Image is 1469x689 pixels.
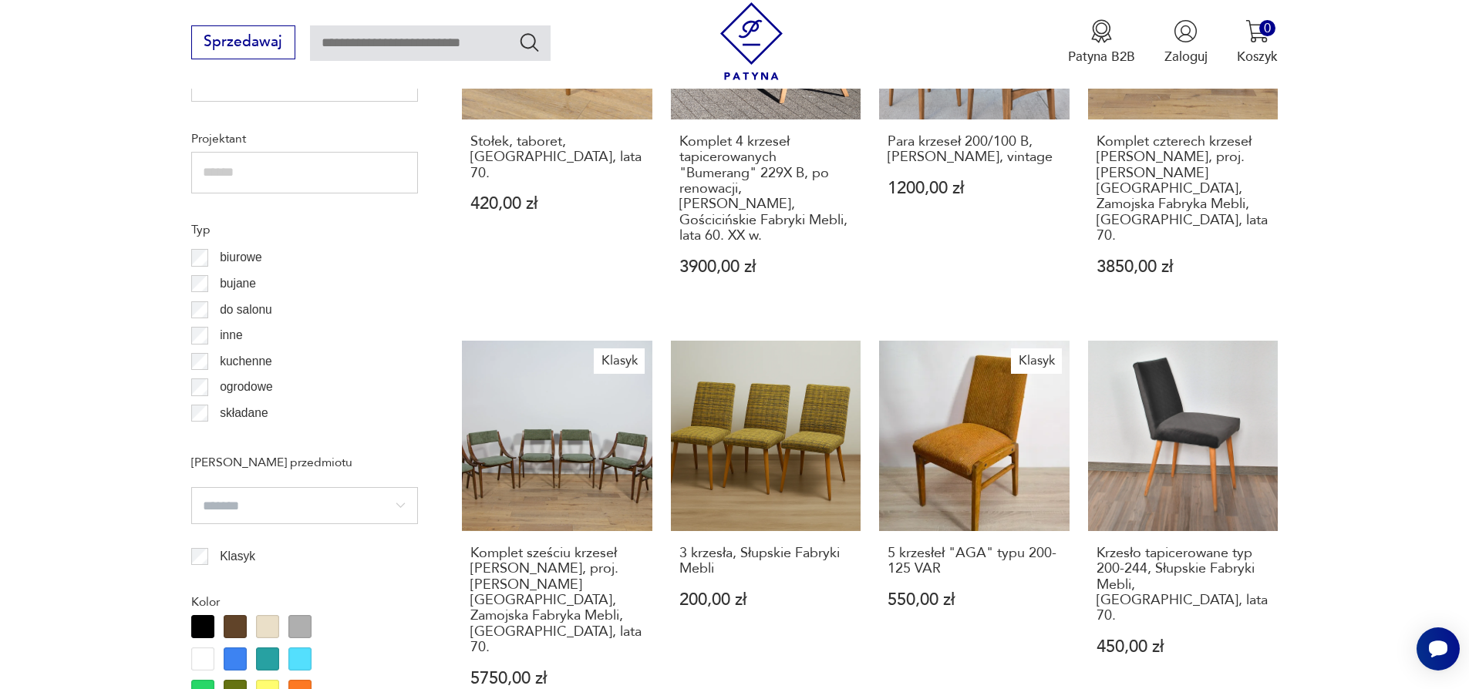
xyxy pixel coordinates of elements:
p: biurowe [220,247,262,267]
p: 450,00 zł [1097,639,1270,655]
p: ogrodowe [220,377,273,397]
p: Patyna B2B [1068,48,1135,66]
img: Ikona medalu [1090,19,1114,43]
button: Zaloguj [1164,19,1208,66]
p: do salonu [220,300,272,320]
p: 1200,00 zł [888,180,1061,197]
p: składane [220,403,268,423]
p: 3850,00 zł [1097,259,1270,275]
p: Klasyk [220,546,255,566]
p: bujane [220,274,256,294]
p: 5750,00 zł [470,671,644,687]
p: Zaloguj [1164,48,1208,66]
p: 3900,00 zł [679,259,853,275]
h3: Komplet 4 krzeseł tapicerowanych "Bumerang" 229X B, po renowacji, [PERSON_NAME], Gościcińskie Fab... [679,134,853,244]
h3: Krzesło tapicerowane typ 200-244, Słupskie Fabryki Mebli, [GEOGRAPHIC_DATA], lata 70. [1097,546,1270,624]
p: taboret [220,429,258,449]
h3: 3 krzesła, Słupskie Fabryki Mebli [679,546,853,577]
p: kuchenne [220,351,272,371]
button: Sprzedawaj [191,25,295,59]
p: inne [220,325,242,345]
p: 420,00 zł [470,196,644,212]
p: Koszyk [1237,48,1278,66]
img: Patyna - sklep z meblami i dekoracjami vintage [713,2,790,80]
h3: Stołek, taboret, [GEOGRAPHIC_DATA], lata 70. [470,134,644,181]
img: Ikona koszyka [1245,19,1269,43]
h3: Komplet czterech krzeseł [PERSON_NAME], proj. [PERSON_NAME][GEOGRAPHIC_DATA], Zamojska Fabryka Me... [1097,134,1270,244]
p: [PERSON_NAME] przedmiotu [191,452,418,472]
p: 200,00 zł [679,592,853,608]
p: Typ [191,220,418,240]
a: Sprzedawaj [191,37,295,49]
button: 0Koszyk [1237,19,1278,66]
img: Ikonka użytkownika [1174,19,1198,43]
button: Patyna B2B [1068,19,1135,66]
h3: 5 krzesłeł "AGA" typu 200-125 VAR [888,546,1061,577]
div: 0 [1259,20,1275,36]
h3: Komplet sześciu krzeseł [PERSON_NAME], proj. [PERSON_NAME][GEOGRAPHIC_DATA], Zamojska Fabryka Meb... [470,546,644,656]
p: 550,00 zł [888,592,1061,608]
p: Projektant [191,129,418,149]
p: Kolor [191,592,418,612]
a: Ikona medaluPatyna B2B [1068,19,1135,66]
h3: Para krzeseł 200/100 B, [PERSON_NAME], vintage [888,134,1061,166]
button: Szukaj [518,31,541,53]
iframe: Smartsupp widget button [1417,627,1460,671]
